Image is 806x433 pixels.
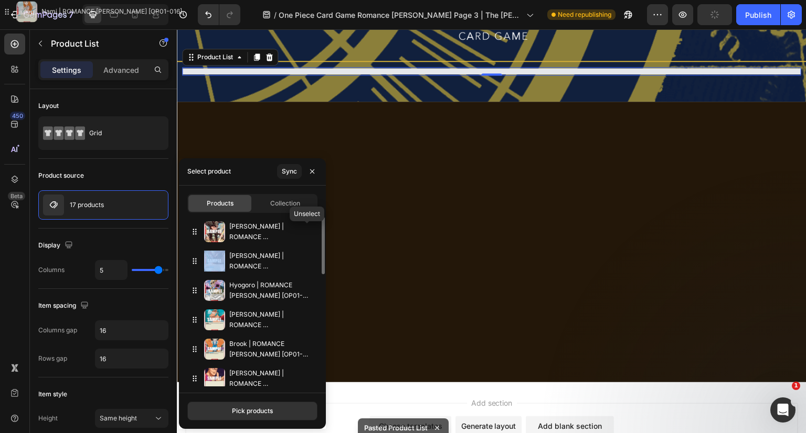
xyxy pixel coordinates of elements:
[558,10,611,19] span: Need republishing
[277,164,302,179] button: Sync
[70,201,104,209] p: 17 products
[770,397,796,423] iframe: Intercom live chat
[204,221,225,242] img: collections
[177,29,806,433] iframe: Design area
[229,280,313,301] p: Hyogoro | ROMANCE [PERSON_NAME] [OP01-020]
[187,402,317,420] button: Pick products
[204,309,225,330] img: collections
[38,299,91,313] div: Item spacing
[204,280,225,301] img: collections
[38,265,65,275] div: Columns
[745,9,771,20] div: Publish
[364,423,428,433] p: Pasted Product List
[38,101,59,111] div: Layout
[282,167,297,176] div: Sync
[43,194,64,215] img: product feature img
[198,4,240,25] div: Undo/Redo
[290,368,340,379] span: Add section
[38,171,84,180] div: Product source
[284,391,340,402] div: Generate layout
[792,382,800,390] span: 1
[204,368,225,389] img: collections
[100,414,137,422] span: Same height
[229,368,313,389] p: [PERSON_NAME] | ROMANCE [PERSON_NAME] [OP01-023]
[69,8,73,21] p: 7
[38,414,58,423] div: Height
[270,199,300,208] span: Collection
[736,4,780,25] button: Publish
[229,309,313,330] p: [PERSON_NAME] | ROMANCE [PERSON_NAME] [OP01-021]
[361,391,425,402] div: Add blank section
[38,326,77,335] div: Columns gap
[52,64,81,75] p: Settings
[96,321,168,340] input: Auto
[229,221,313,242] p: [PERSON_NAME] | ROMANCE [PERSON_NAME] [OP01-018]
[95,409,168,428] button: Same height
[38,389,67,399] div: Item style
[4,4,78,25] button: 7
[103,64,139,75] p: Advanced
[8,192,25,200] div: Beta
[279,9,522,20] span: One Piece Card Game Romance [PERSON_NAME] Page 3 | The [PERSON_NAME] Store
[232,406,273,416] div: Pick products
[89,121,153,145] div: Grid
[10,112,25,120] div: 450
[96,349,168,368] input: Auto
[38,239,75,253] div: Display
[274,9,277,20] span: /
[229,251,313,272] p: [PERSON_NAME] | ROMANCE [PERSON_NAME] [OP01-019]
[207,199,234,208] span: Products
[202,391,266,402] div: Choose templates
[204,339,225,360] img: collections
[51,37,140,50] p: Product List
[229,339,313,360] p: Brook | ROMANCE [PERSON_NAME] [OP01-022]
[204,251,225,272] img: collections
[187,167,231,176] div: Select product
[38,354,67,363] div: Rows gap
[96,261,127,279] input: Auto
